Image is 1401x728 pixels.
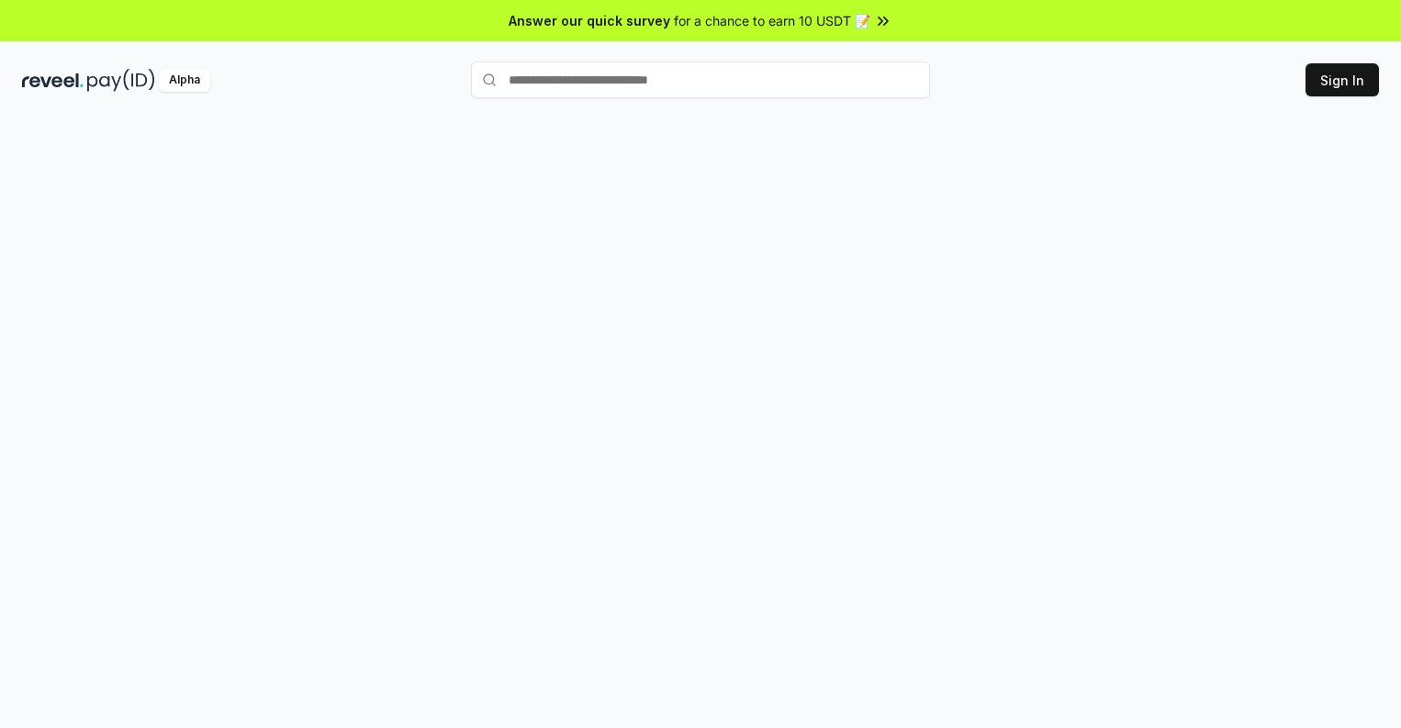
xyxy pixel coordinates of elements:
[674,11,870,30] span: for a chance to earn 10 USDT 📝
[159,69,210,92] div: Alpha
[22,69,84,92] img: reveel_dark
[1306,63,1379,96] button: Sign In
[87,69,155,92] img: pay_id
[509,11,670,30] span: Answer our quick survey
